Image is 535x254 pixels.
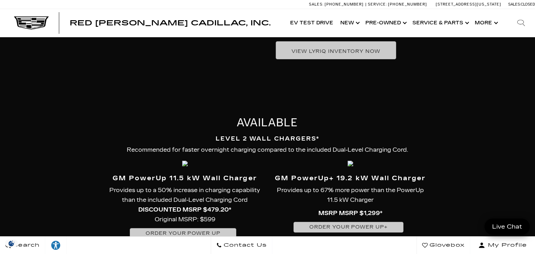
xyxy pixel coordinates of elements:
section: Click to Open Cookie Consent Modal [3,240,20,247]
button: Order Your Power Up [130,228,237,239]
img: Opt-Out Icon [3,240,20,247]
a: Pre-Owned [362,9,409,37]
a: [STREET_ADDRESS][US_STATE] [436,2,501,7]
span: My Profile [485,240,527,250]
a: Service & Parts [409,9,471,37]
span: Search [11,240,40,250]
a: Glovebox [417,237,470,254]
img: Cadillac Dark Logo with Cadillac White Text [14,16,49,30]
span: Sales: [309,2,324,7]
a: EV Test Drive [287,9,337,37]
span: [PHONE_NUMBER] [325,2,364,7]
button: Open user profile menu [470,237,535,254]
img: 24-cad-ev-life-feature-power-up-charger.jpg [348,161,353,166]
img: 24-cad-ev-life-feature-power-up-charger.jpg [182,161,188,166]
span: [PHONE_NUMBER] [388,2,427,7]
span: Service: [368,2,387,7]
button: More [471,9,500,37]
p: Recommended for faster overnight charging compared to the included Dual-Level Charging Cord. [64,145,471,155]
a: Order Your Power Up+ [293,223,407,230]
h3: GM PowerUp 11.5 kW Wall Charger [106,175,263,182]
span: Live Chat [489,223,526,231]
p: Provides up to a 50% increase in charging capability than the included Dual-Level Charging Cord O... [106,185,263,224]
b: MSRP MSRP $1,299* [318,210,382,216]
h4: LEVEL 2 WALL CHARGERS* [64,136,471,142]
b: DISCOUNTED MSRP $479.20* [138,206,231,213]
p: Provides up to 67% more power than the PowerUp 11.5 kW Charger [271,185,429,205]
a: Sales: [PHONE_NUMBER] [309,2,365,6]
h3: GM PowerUp+ 19.2 kW Wall Charger [271,175,429,182]
button: Order Your Power Up+ [293,222,404,233]
h2: AVAILABLE [64,117,471,129]
a: New [337,9,362,37]
span: Sales: [508,2,521,7]
span: Red [PERSON_NAME] Cadillac, Inc. [70,19,271,27]
a: Live Chat [484,219,530,235]
span: Contact Us [222,240,267,250]
span: Glovebox [428,240,465,250]
a: Explore your accessibility options [45,237,67,254]
a: Order Your Power Up [130,230,240,236]
div: Search [507,9,535,37]
a: Service: [PHONE_NUMBER] [365,2,429,6]
a: Contact Us [211,237,272,254]
a: View LYRIQ Inventory Now [276,41,396,59]
div: Explore your accessibility options [45,240,66,251]
span: Closed [521,2,535,7]
a: Red [PERSON_NAME] Cadillac, Inc. [70,19,271,26]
